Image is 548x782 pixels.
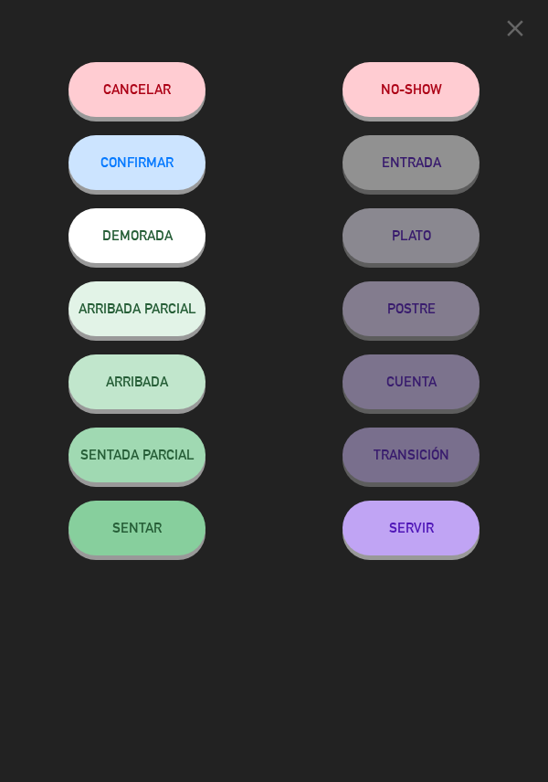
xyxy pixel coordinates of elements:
[342,135,479,190] button: ENTRADA
[79,301,196,316] span: ARRIBADA PARCIAL
[342,208,479,263] button: PLATO
[342,501,479,555] button: SERVIR
[68,428,205,482] button: SENTADA PARCIAL
[68,281,205,336] button: ARRIBADA PARCIAL
[68,135,205,190] button: CONFIRMAR
[68,62,205,117] button: Cancelar
[68,208,205,263] button: DEMORADA
[68,501,205,555] button: SENTAR
[68,354,205,409] button: ARRIBADA
[100,154,174,170] span: CONFIRMAR
[342,281,479,336] button: POSTRE
[496,14,534,49] button: close
[112,520,162,535] span: SENTAR
[342,428,479,482] button: TRANSICIÓN
[342,62,479,117] button: NO-SHOW
[342,354,479,409] button: CUENTA
[501,15,529,42] i: close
